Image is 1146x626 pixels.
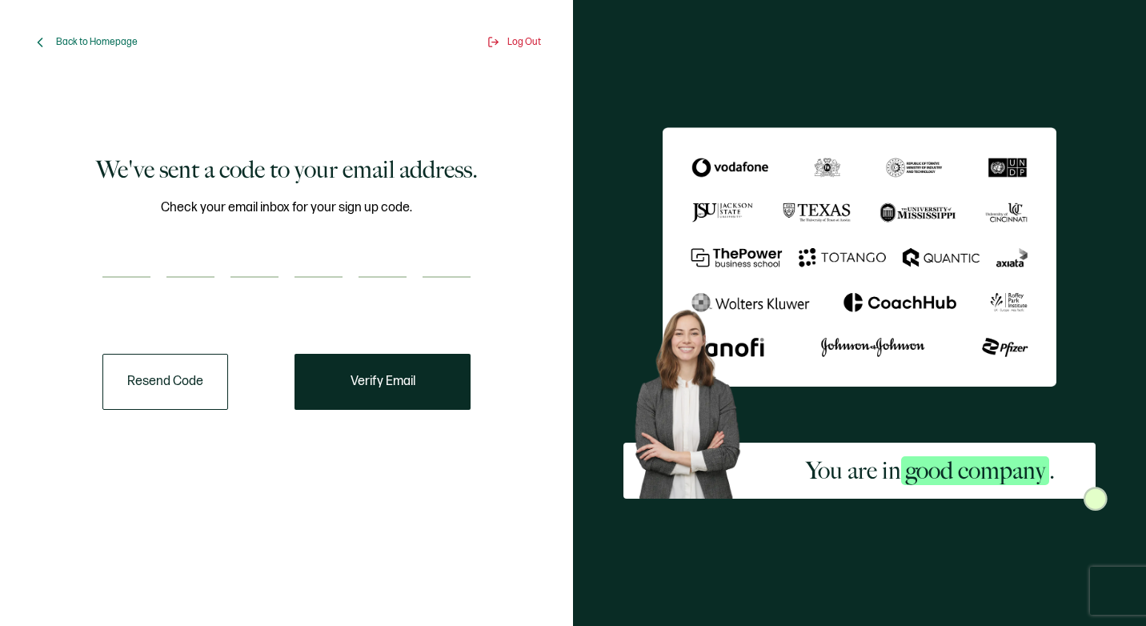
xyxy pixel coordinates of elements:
span: good company [901,456,1049,485]
button: Verify Email [295,354,471,410]
span: Log Out [507,36,541,48]
img: Sertifier We've sent a code to your email address. [663,127,1056,387]
img: Sertifier Signup [1084,487,1108,511]
h1: We've sent a code to your email address. [96,154,478,186]
span: Check your email inbox for your sign up code. [161,198,412,218]
h2: You are in . [806,455,1055,487]
span: Verify Email [351,375,415,388]
img: Sertifier Signup - You are in <span class="strong-h">good company</span>. Hero [623,300,765,500]
span: Back to Homepage [56,36,138,48]
button: Resend Code [102,354,228,410]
